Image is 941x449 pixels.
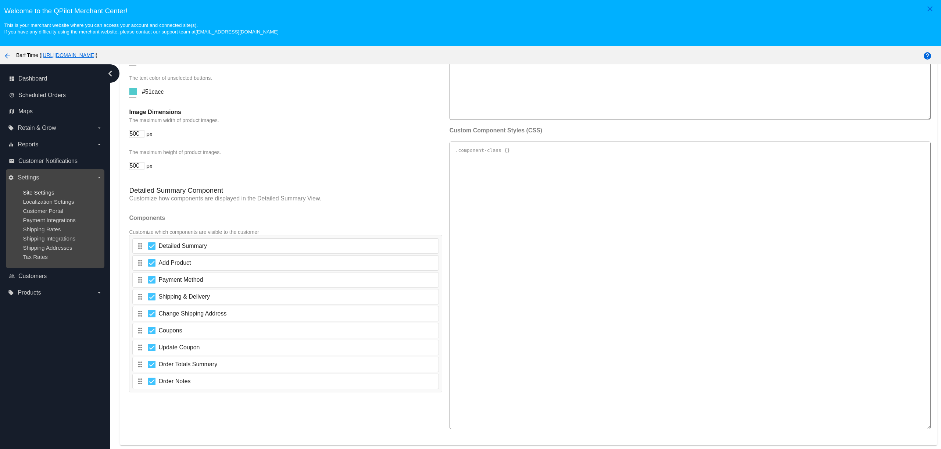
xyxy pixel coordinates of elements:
[23,189,54,196] a: Site Settings
[9,270,102,282] a: people_outline Customers
[9,76,15,82] i: dashboard
[196,29,279,35] a: [EMAIL_ADDRESS][DOMAIN_NAME]
[450,127,919,134] h4: Custom Component Styles (CSS)
[129,186,442,195] h3: Detailed Summary Component
[23,226,61,232] a: Shipping Rates
[18,75,47,82] span: Dashboard
[23,254,48,260] a: Tax Rates
[4,7,937,15] h3: Welcome to the QPilot Merchant Center!
[136,309,144,318] mat-icon: drag_indicator
[9,73,102,85] a: dashboard Dashboard
[8,175,14,181] i: settings
[18,273,47,279] span: Customers
[96,290,102,296] i: arrow_drop_down
[8,142,14,147] i: equalizer
[9,92,15,98] i: update
[9,108,15,114] i: map
[9,158,15,164] i: email
[96,125,102,131] i: arrow_drop_down
[18,141,38,148] span: Reports
[158,309,226,318] span: Change Shipping Address
[129,215,442,221] h4: Components
[146,131,153,137] span: px
[9,273,15,279] i: people_outline
[8,125,14,131] i: local_offer
[158,275,203,284] span: Payment Method
[136,292,144,301] mat-icon: drag_indicator
[129,195,442,202] p: Customize how components are displayed in the Detailed Summary View.
[158,343,200,352] span: Update Coupon
[16,52,97,58] span: Barf Time ( )
[96,175,102,181] i: arrow_drop_down
[18,108,33,115] span: Maps
[8,290,14,296] i: local_offer
[926,4,934,13] mat-icon: close
[129,149,442,155] p: The maximum height of product images.
[158,259,191,267] span: Add Product
[136,326,144,335] mat-icon: drag_indicator
[9,106,102,117] a: map Maps
[23,217,76,223] a: Payment Integrations
[23,245,72,251] a: Shipping Addresses
[146,163,153,169] span: px
[18,289,41,296] span: Products
[136,259,144,267] mat-icon: drag_indicator
[23,235,75,242] a: Shipping Integrations
[9,89,102,101] a: update Scheduled Orders
[23,199,74,205] a: Localization Settings
[136,377,144,386] mat-icon: drag_indicator
[18,125,56,131] span: Retain & Grow
[129,229,442,235] p: Customize which components are visible to the customer
[136,275,144,284] mat-icon: drag_indicator
[18,174,39,181] span: Settings
[136,343,144,352] mat-icon: drag_indicator
[41,52,96,58] a: [URL][DOMAIN_NAME]
[129,117,442,123] p: The maximum width of product images.
[96,142,102,147] i: arrow_drop_down
[129,109,442,115] h4: Image Dimensions
[158,377,190,386] span: Order Notes
[18,92,66,99] span: Scheduled Orders
[136,360,144,369] mat-icon: drag_indicator
[129,75,442,81] p: The text color of unselected buttons.
[3,51,12,60] mat-icon: arrow_back
[4,22,278,35] small: This is your merchant website where you can access your account and connected site(s). If you hav...
[9,155,102,167] a: email Customer Notifications
[104,68,116,79] i: chevron_left
[158,242,207,250] span: Detailed Summary
[158,360,217,369] span: Order Totals Summary
[158,326,182,335] span: Coupons
[142,89,164,95] span: #51cacc
[923,51,932,60] mat-icon: help
[23,208,63,214] a: Customer Portal
[136,242,144,250] mat-icon: drag_indicator
[18,158,78,164] span: Customer Notifications
[158,292,210,301] span: Shipping & Delivery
